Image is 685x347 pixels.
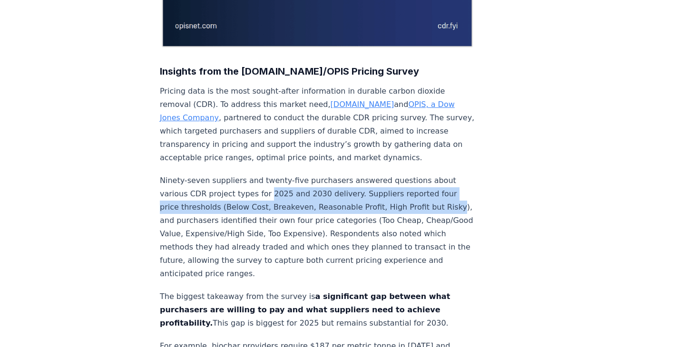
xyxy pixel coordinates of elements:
p: Pricing data is the most sought-after information in durable carbon dioxide removal (CDR). To add... [160,85,475,164]
strong: Insights from the [DOMAIN_NAME]/OPIS Pricing Survey [160,66,419,77]
p: Ninety-seven suppliers and twenty-five purchasers answered questions about various CDR project ty... [160,174,475,280]
strong: a significant gap between what purchasers are willing to pay and what suppliers need to achieve p... [160,292,450,328]
a: [DOMAIN_NAME] [331,100,394,109]
p: The biggest takeaway from the survey is This gap is biggest for 2025 but remains substantial for ... [160,290,475,330]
